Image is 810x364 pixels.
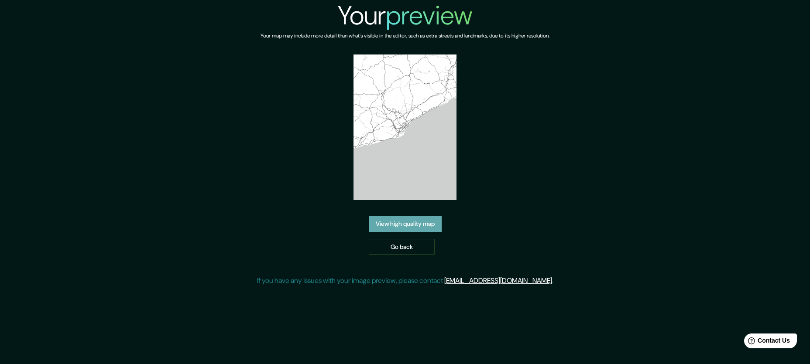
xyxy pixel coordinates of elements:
h6: Your map may include more detail than what's visible in the editor, such as extra streets and lan... [261,31,549,41]
iframe: Help widget launcher [732,330,800,354]
img: created-map-preview [354,54,456,200]
a: [EMAIL_ADDRESS][DOMAIN_NAME] [444,276,552,285]
p: If you have any issues with your image preview, please contact . [257,276,553,286]
a: View high quality map [369,216,442,232]
a: Go back [369,239,435,255]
